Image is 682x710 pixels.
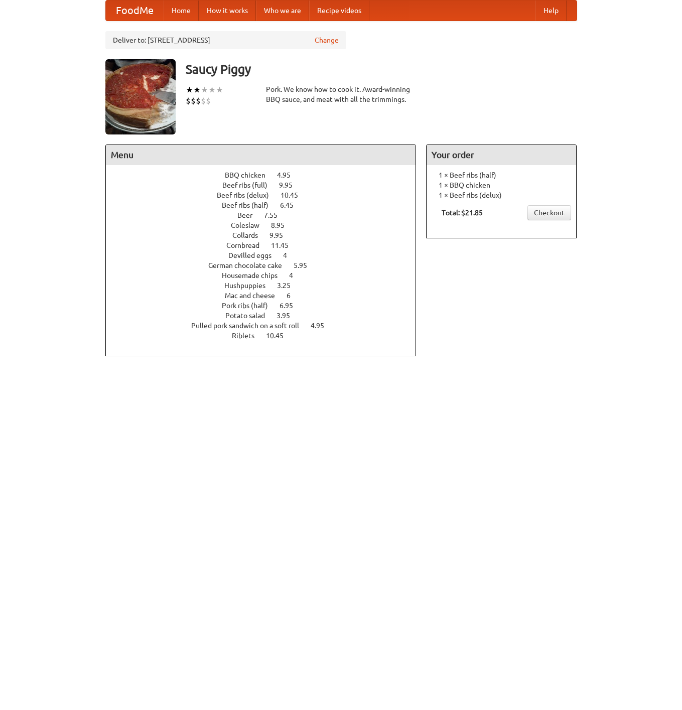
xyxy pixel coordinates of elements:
[224,281,276,290] span: Hushpuppies
[432,190,571,200] li: 1 × Beef ribs (delux)
[222,201,279,209] span: Beef ribs (half)
[266,84,417,104] div: Pork. We know how to cook it. Award-winning BBQ sauce, and meat with all the trimmings.
[527,205,571,220] a: Checkout
[283,251,297,259] span: 4
[280,201,304,209] span: 6.45
[309,1,369,21] a: Recipe videos
[226,241,307,249] a: Cornbread 11.45
[208,84,216,95] li: ★
[225,312,275,320] span: Potato salad
[222,271,312,279] a: Housemade chips 4
[196,95,201,106] li: $
[271,221,295,229] span: 8.95
[225,171,276,179] span: BBQ chicken
[432,180,571,190] li: 1 × BBQ chicken
[535,1,567,21] a: Help
[225,292,309,300] a: Mac and cheese 6
[237,211,262,219] span: Beer
[201,84,208,95] li: ★
[271,241,299,249] span: 11.45
[264,211,288,219] span: 7.55
[106,1,164,21] a: FoodMe
[232,231,302,239] a: Collards 9.95
[287,292,301,300] span: 6
[256,1,309,21] a: Who we are
[186,59,577,79] h3: Saucy Piggy
[193,84,201,95] li: ★
[222,181,311,189] a: Beef ribs (full) 9.95
[237,211,296,219] a: Beer 7.55
[228,251,282,259] span: Devilled eggs
[442,209,483,217] b: Total: $21.85
[201,95,206,106] li: $
[105,31,346,49] div: Deliver to: [STREET_ADDRESS]
[225,171,309,179] a: BBQ chicken 4.95
[222,302,278,310] span: Pork ribs (half)
[206,95,211,106] li: $
[231,221,269,229] span: Coleslaw
[208,261,326,269] a: German chocolate cake 5.95
[222,181,278,189] span: Beef ribs (full)
[311,322,334,330] span: 4.95
[269,231,293,239] span: 9.95
[228,251,306,259] a: Devilled eggs 4
[186,95,191,106] li: $
[232,332,302,340] a: Riblets 10.45
[208,261,292,269] span: German chocolate cake
[217,191,279,199] span: Beef ribs (delux)
[225,292,285,300] span: Mac and cheese
[289,271,303,279] span: 4
[106,145,416,165] h4: Menu
[277,312,300,320] span: 3.95
[280,302,303,310] span: 6.95
[277,171,301,179] span: 4.95
[217,191,317,199] a: Beef ribs (delux) 10.45
[266,332,294,340] span: 10.45
[222,271,288,279] span: Housemade chips
[432,170,571,180] li: 1 × Beef ribs (half)
[191,95,196,106] li: $
[315,35,339,45] a: Change
[164,1,199,21] a: Home
[191,322,309,330] span: Pulled pork sandwich on a soft roll
[222,201,312,209] a: Beef ribs (half) 6.45
[427,145,576,165] h4: Your order
[281,191,308,199] span: 10.45
[191,322,343,330] a: Pulled pork sandwich on a soft roll 4.95
[232,231,268,239] span: Collards
[186,84,193,95] li: ★
[225,312,309,320] a: Potato salad 3.95
[224,281,309,290] a: Hushpuppies 3.25
[222,302,312,310] a: Pork ribs (half) 6.95
[279,181,303,189] span: 9.95
[277,281,301,290] span: 3.25
[294,261,317,269] span: 5.95
[226,241,269,249] span: Cornbread
[231,221,303,229] a: Coleslaw 8.95
[199,1,256,21] a: How it works
[216,84,223,95] li: ★
[105,59,176,134] img: angular.jpg
[232,332,264,340] span: Riblets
